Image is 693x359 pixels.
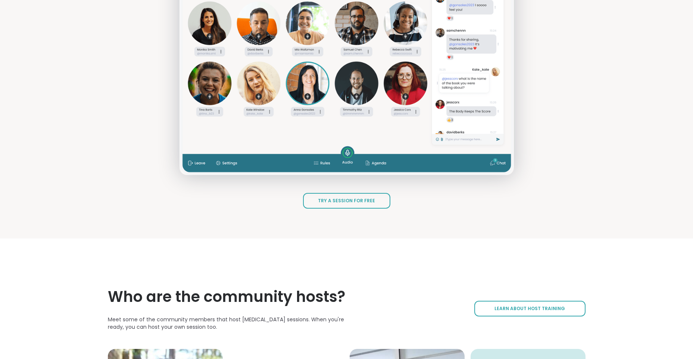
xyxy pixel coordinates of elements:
[474,301,586,316] a: Learn About Host Training
[108,316,358,331] p: Meet some of the community members that host [MEDICAL_DATA] sessions. When you're ready, you can ...
[108,286,358,307] h2: Who are the community hosts?
[318,198,375,204] span: Try a Session for Free
[494,306,565,312] span: Learn About Host Training
[303,193,390,209] a: Try a Session for Free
